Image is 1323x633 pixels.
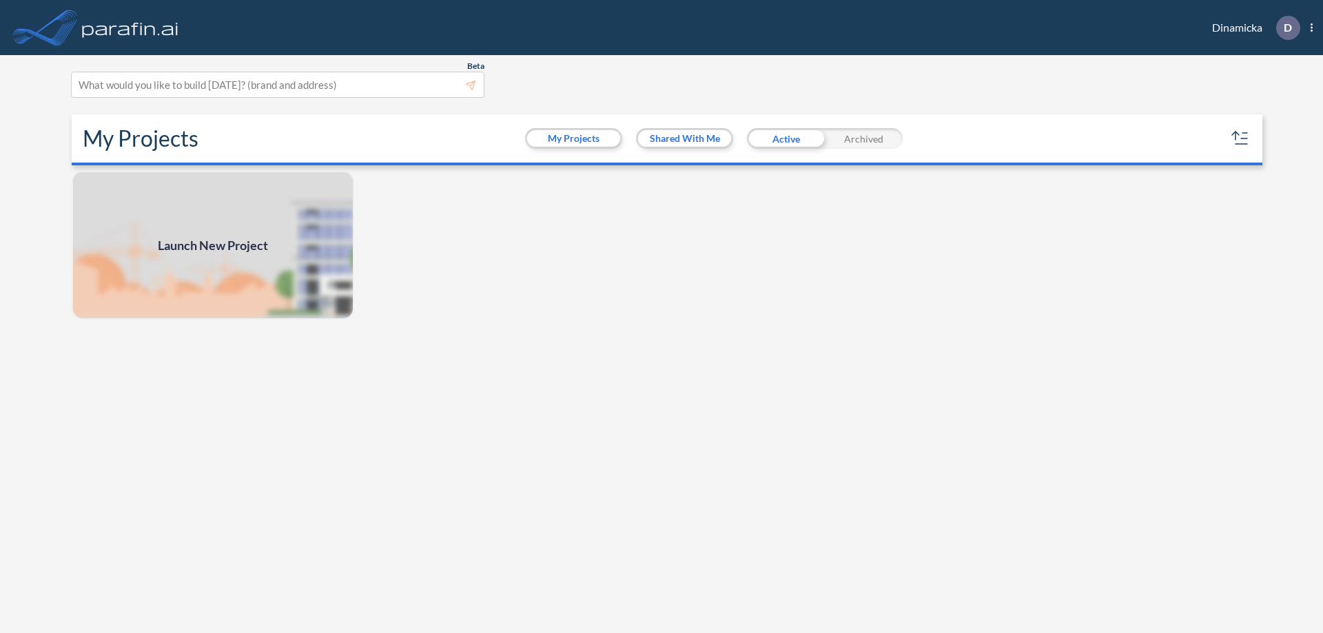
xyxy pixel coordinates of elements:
[527,130,620,147] button: My Projects
[1229,127,1251,149] button: sort
[825,128,903,149] div: Archived
[72,171,354,320] a: Launch New Project
[79,14,181,41] img: logo
[72,171,354,320] img: add
[638,130,731,147] button: Shared With Me
[467,61,484,72] span: Beta
[83,125,198,152] h2: My Projects
[1284,21,1292,34] p: D
[747,128,825,149] div: Active
[1191,16,1313,40] div: Dinamicka
[158,236,268,255] span: Launch New Project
